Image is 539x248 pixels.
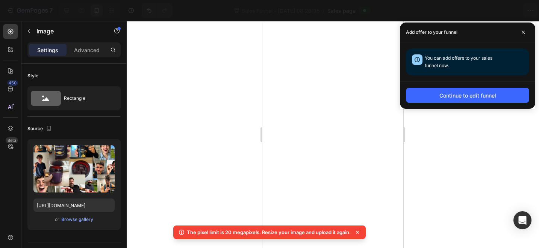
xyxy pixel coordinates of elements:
div: Open Intercom Messenger [513,211,531,229]
div: Publish [495,7,514,15]
span: Sales Funnel - [DATE] 08:26:35 [240,7,321,15]
span: You can add offers to your sales funnel now. [425,55,492,68]
button: Save [461,3,486,18]
span: Save [468,8,480,14]
div: Beta [6,137,18,143]
div: Rectangle [64,90,110,107]
span: or [55,215,59,224]
span: / [322,7,324,15]
p: Advanced [74,46,100,54]
button: 7 [3,3,56,18]
div: Source [27,124,53,134]
div: Continue to edit funnel [439,92,496,99]
button: Continue to edit funnel [406,88,529,103]
span: Sales page [327,7,356,15]
p: The pixel limit is 20 megapixels. Resize your image and upload it again. [187,228,351,236]
div: Style [27,72,38,79]
p: Image [36,27,100,36]
div: 450 [7,80,18,86]
div: Undo/Redo [142,3,172,18]
input: https://example.com/image.jpg [33,198,115,212]
p: Add offer to your funnel [406,29,457,36]
iframe: Design area [262,21,403,248]
button: Publish [489,3,521,18]
button: Browse gallery [61,216,94,223]
p: 7 [49,6,53,15]
img: preview-image [33,145,115,192]
p: Settings [37,46,58,54]
div: Browse gallery [61,216,93,223]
